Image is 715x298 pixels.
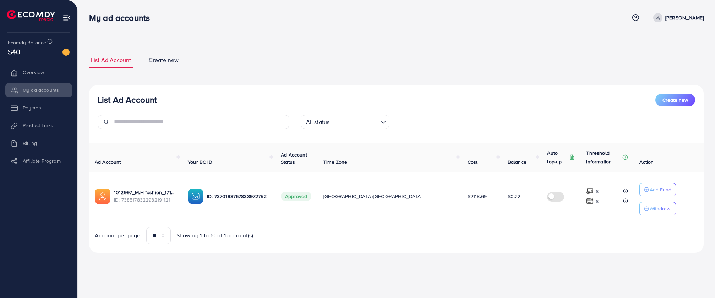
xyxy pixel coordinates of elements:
[281,192,311,201] span: Approved
[176,231,253,240] span: Showing 1 To 10 of 1 account(s)
[323,158,347,165] span: Time Zone
[508,158,526,165] span: Balance
[91,56,131,64] span: List Ad Account
[655,94,695,106] button: Create new
[650,13,704,22] a: [PERSON_NAME]
[114,196,176,203] span: ID: 7385178322982191121
[114,189,176,203] div: <span class='underline'>1012997_M.H fashion_1719495839504</span></br>7385178322982191121
[586,197,594,205] img: top-up amount
[95,158,121,165] span: Ad Account
[639,202,676,215] button: Withdraw
[305,117,331,127] span: All status
[665,13,704,22] p: [PERSON_NAME]
[62,49,70,56] img: image
[596,187,605,196] p: $ ---
[95,231,141,240] span: Account per page
[89,13,155,23] h3: My ad accounts
[586,187,594,195] img: top-up amount
[650,185,671,194] p: Add Fund
[8,39,46,46] span: Ecomdy Balance
[95,189,110,204] img: ic-ads-acc.e4c84228.svg
[323,193,422,200] span: [GEOGRAPHIC_DATA]/[GEOGRAPHIC_DATA]
[468,158,478,165] span: Cost
[332,116,378,127] input: Search for option
[662,96,688,103] span: Create new
[98,95,157,105] h3: List Ad Account
[188,189,203,204] img: ic-ba-acc.ded83a64.svg
[207,192,269,201] p: ID: 7370198767833972752
[114,189,176,196] a: 1012997_M.H fashion_1719495839504
[639,183,676,196] button: Add Fund
[596,197,605,206] p: $ ---
[281,151,307,165] span: Ad Account Status
[301,115,389,129] div: Search for option
[8,46,20,57] span: $40
[639,158,654,165] span: Action
[650,204,670,213] p: Withdraw
[586,149,621,166] p: Threshold information
[468,193,487,200] span: $2118.69
[149,56,179,64] span: Create new
[547,149,568,166] p: Auto top-up
[508,193,521,200] span: $0.22
[7,10,55,21] img: logo
[62,13,71,22] img: menu
[188,158,212,165] span: Your BC ID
